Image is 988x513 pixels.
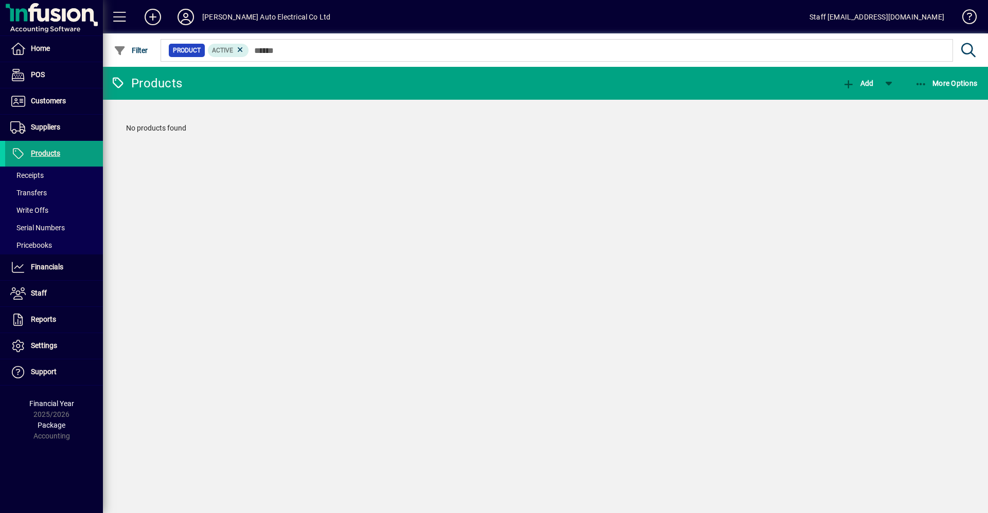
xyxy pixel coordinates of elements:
[5,167,103,184] a: Receipts
[915,79,978,87] span: More Options
[114,46,148,54] span: Filter
[5,307,103,333] a: Reports
[136,8,169,26] button: Add
[10,206,48,214] span: Write Offs
[5,36,103,62] a: Home
[10,241,52,249] span: Pricebooks
[955,2,975,35] a: Knowledge Base
[31,97,66,105] span: Customers
[111,75,182,91] div: Products
[10,189,47,197] span: Transfers
[5,62,103,88] a: POS
[202,9,330,25] div: [PERSON_NAME] Auto Electrical Co Ltd
[10,171,44,179] span: Receipts
[169,8,202,26] button: Profile
[5,115,103,140] a: Suppliers
[31,368,57,376] span: Support
[5,281,103,306] a: Staff
[840,74,876,93] button: Add
[5,333,103,359] a: Settings
[31,123,60,131] span: Suppliers
[31,263,63,271] span: Financials
[212,47,233,54] span: Active
[5,88,103,114] a: Customers
[208,44,249,57] mat-chip: Activation Status: Active
[5,254,103,280] a: Financials
[842,79,873,87] span: Add
[31,315,56,323] span: Reports
[173,45,201,56] span: Product
[31,149,60,157] span: Products
[5,359,103,385] a: Support
[31,289,47,297] span: Staff
[5,184,103,201] a: Transfers
[116,113,975,144] div: No products found
[5,236,103,254] a: Pricebooks
[912,74,980,93] button: More Options
[5,219,103,236] a: Serial Numbers
[31,70,45,79] span: POS
[29,399,74,408] span: Financial Year
[809,9,944,25] div: Staff [EMAIL_ADDRESS][DOMAIN_NAME]
[5,201,103,219] a: Write Offs
[31,341,57,350] span: Settings
[111,41,151,60] button: Filter
[38,421,65,429] span: Package
[31,44,50,52] span: Home
[10,224,65,232] span: Serial Numbers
